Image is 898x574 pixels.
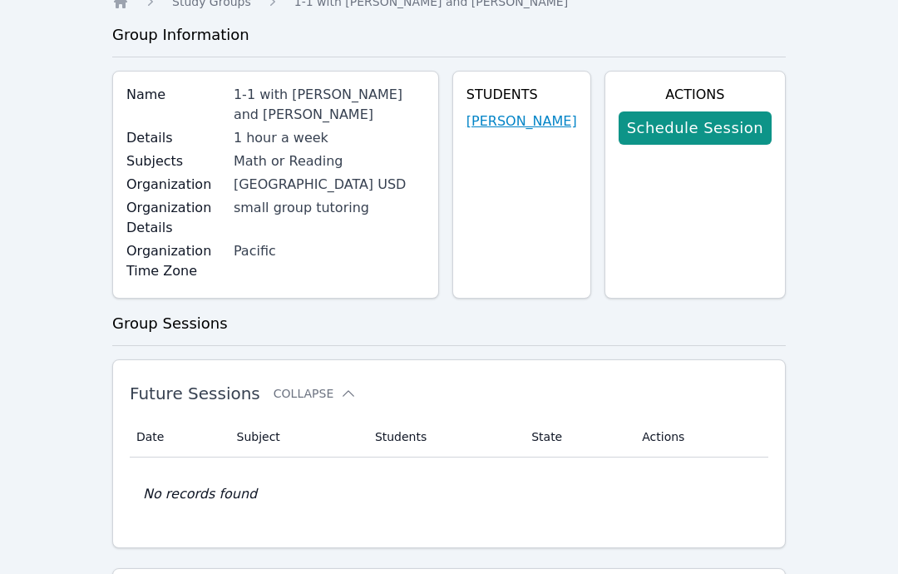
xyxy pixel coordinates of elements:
[466,85,577,105] h4: Students
[130,458,768,531] td: No records found
[234,85,425,125] div: 1-1 with [PERSON_NAME] and [PERSON_NAME]
[234,198,425,218] div: small group tutoring
[234,175,425,195] div: [GEOGRAPHIC_DATA] USD
[234,241,425,261] div: Pacific
[112,23,786,47] h3: Group Information
[521,417,632,458] th: State
[234,151,425,171] div: Math or Reading
[227,417,365,458] th: Subject
[112,312,786,335] h3: Group Sessions
[619,111,772,145] a: Schedule Session
[234,128,425,148] div: 1 hour a week
[126,198,224,238] label: Organization Details
[619,85,772,105] h4: Actions
[126,128,224,148] label: Details
[632,417,768,458] th: Actions
[466,111,577,131] a: [PERSON_NAME]
[130,417,227,458] th: Date
[126,241,224,281] label: Organization Time Zone
[274,385,357,402] button: Collapse
[126,175,224,195] label: Organization
[126,85,224,105] label: Name
[365,417,521,458] th: Students
[126,151,224,171] label: Subjects
[130,383,260,403] span: Future Sessions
